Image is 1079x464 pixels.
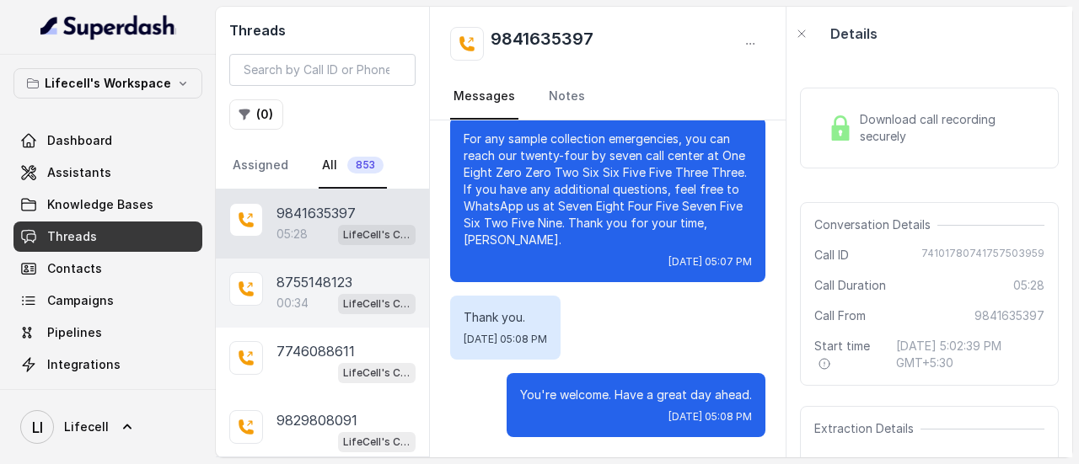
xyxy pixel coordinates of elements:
[47,132,112,149] span: Dashboard
[229,54,416,86] input: Search by Call ID or Phone Number
[974,307,1044,324] span: 9841635397
[319,143,387,189] a: All853
[464,333,547,346] span: [DATE] 05:08 PM
[814,277,886,294] span: Call Duration
[1013,277,1044,294] span: 05:28
[47,196,153,213] span: Knowledge Bases
[32,419,43,436] text: LI
[13,221,202,252] a: Threads
[520,387,752,403] p: You're welcome. Have a great day ahead.
[13,157,202,188] a: Assistants
[343,296,411,312] p: LifeCell's Call Assistant
[47,356,121,373] span: Integrations
[47,260,102,277] span: Contacts
[47,164,111,181] span: Assistants
[40,13,176,40] img: light.svg
[45,73,171,93] p: Lifecell's Workspace
[13,189,202,220] a: Knowledge Bases
[276,272,352,292] p: 8755148123
[896,338,1044,371] span: [DATE] 5:02:39 PM GMT+5:30
[47,228,97,245] span: Threads
[229,20,416,40] h2: Threads
[347,157,384,173] span: 853
[276,410,357,430] p: 9829808091
[545,74,588,120] a: Notes
[229,143,416,189] nav: Tabs
[343,227,411,243] p: LifeCell's Call Assistant
[491,27,593,61] h2: 9841635397
[921,247,1044,264] span: 74101780741757503959
[229,99,283,130] button: (0)
[828,115,853,141] img: Lock Icon
[13,68,202,99] button: Lifecell's Workspace
[814,307,866,324] span: Call From
[343,434,411,451] p: LifeCell's Call Assistant
[13,349,202,380] a: Integrations
[860,111,1038,145] span: Download call recording securely
[13,403,202,451] a: Lifecell
[47,388,121,405] span: API Settings
[668,410,752,424] span: [DATE] 05:08 PM
[276,295,309,312] p: 00:34
[64,419,109,435] span: Lifecell
[450,74,765,120] nav: Tabs
[47,292,114,309] span: Campaigns
[830,24,878,44] p: Details
[464,309,547,326] p: Thank you.
[814,338,882,371] span: Start time
[668,255,752,269] span: [DATE] 05:07 PM
[13,381,202,412] a: API Settings
[464,131,752,248] p: For any sample collection emergencies, you can reach our twenty-four by seven call center at One ...
[814,247,849,264] span: Call ID
[276,226,308,243] p: 05:28
[343,365,411,381] p: LifeCell's Call Assistant
[47,324,102,341] span: Pipelines
[13,253,202,284] a: Contacts
[814,216,937,233] span: Conversation Details
[276,203,356,223] p: 9841635397
[450,74,518,120] a: Messages
[229,143,292,189] a: Assigned
[13,317,202,348] a: Pipelines
[13,285,202,316] a: Campaigns
[276,341,355,361] p: 7746088611
[13,125,202,156] a: Dashboard
[814,420,921,437] span: Extraction Details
